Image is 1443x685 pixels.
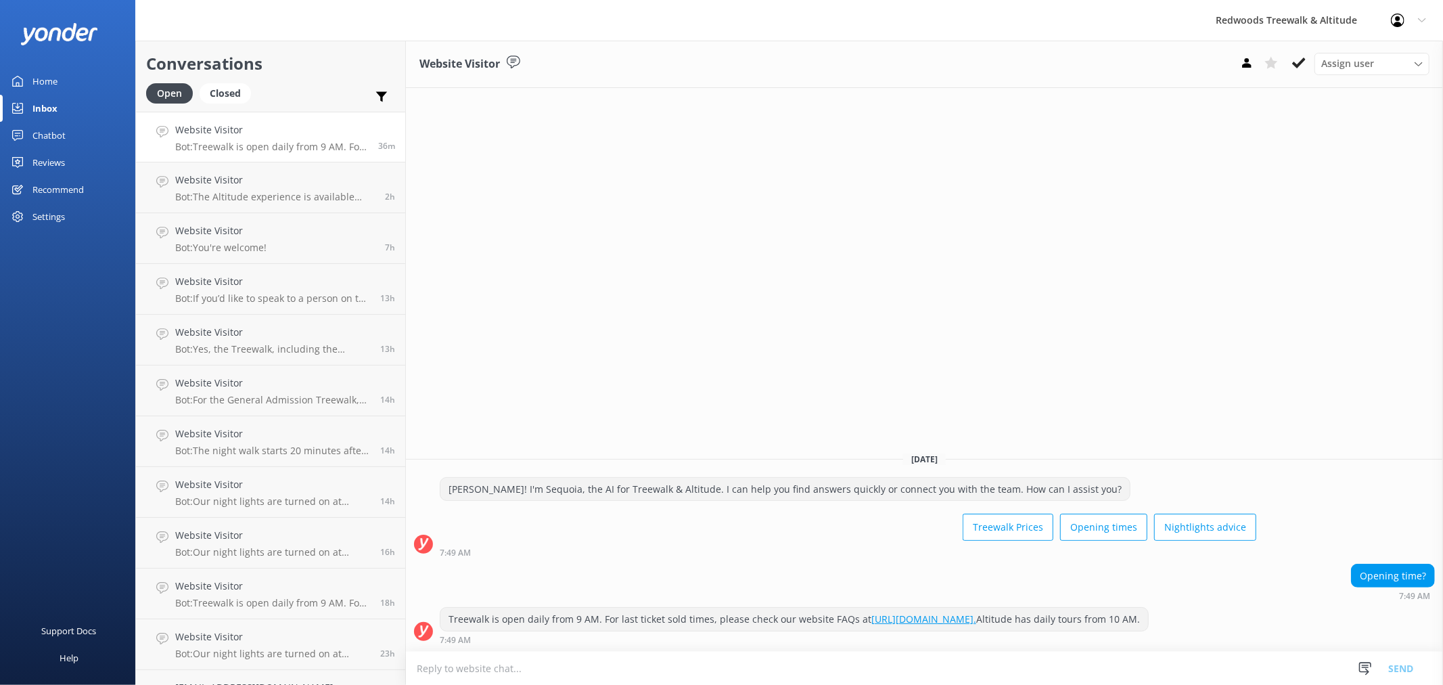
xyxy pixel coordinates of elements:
a: Website VisitorBot:Treewalk is open daily from 9 AM. For last ticket sold times, please check our... [136,569,405,619]
span: [DATE] [903,454,946,465]
div: Treewalk is open daily from 9 AM. For last ticket sold times, please check our website FAQs at Al... [440,608,1148,631]
span: Sep 15 2025 05:56pm (UTC +12:00) Pacific/Auckland [380,495,395,507]
p: Bot: Our night lights are turned on at sunset, and the night walk starts 20 minutes thereafter. W... [175,495,370,508]
a: Website VisitorBot:The night walk starts 20 minutes after sunset. You can check sunset times at [... [136,416,405,467]
h2: Conversations [146,51,395,76]
a: Website VisitorBot:If you’d like to speak to a person on the Redwoods Treewalk & Altitude team, p... [136,264,405,315]
span: Sep 15 2025 03:48pm (UTC +12:00) Pacific/Auckland [380,546,395,558]
span: Sep 15 2025 02:13pm (UTC +12:00) Pacific/Auckland [380,597,395,609]
h4: Website Visitor [175,629,370,644]
span: Sep 15 2025 07:03pm (UTC +12:00) Pacific/Auckland [380,292,395,304]
p: Bot: You're welcome! [175,242,267,254]
h4: Website Visitor [175,173,375,187]
button: Opening times [1060,514,1147,541]
h4: Website Visitor [175,579,370,594]
div: Open [146,83,193,104]
p: Bot: Treewalk is open daily from 9 AM. For last ticket sold times, please check our website FAQs ... [175,597,370,609]
span: Sep 16 2025 06:12am (UTC +12:00) Pacific/Auckland [385,191,395,202]
a: Website VisitorBot:Our night lights are turned on at sunset and the night walk starts 20 minutes ... [136,518,405,569]
p: Bot: If you’d like to speak to a person on the Redwoods Treewalk & Altitude team, please call [PH... [175,292,370,305]
span: Assign user [1321,56,1374,71]
h3: Website Visitor [419,56,500,73]
div: Inbox [32,95,58,122]
p: Bot: Treewalk is open daily from 9 AM. For last ticket sold times, please check our website FAQs ... [175,141,368,153]
span: Sep 15 2025 09:13am (UTC +12:00) Pacific/Auckland [380,648,395,659]
div: Help [60,644,78,671]
p: Bot: The night walk starts 20 minutes after sunset. You can check sunset times at [URL][DOMAIN_NA... [175,445,370,457]
a: Website VisitorBot:The Altitude experience is available during the day only.2h [136,162,405,213]
p: Bot: The Altitude experience is available during the day only. [175,191,375,203]
div: Assign User [1314,53,1429,74]
span: Sep 15 2025 06:04pm (UTC +12:00) Pacific/Auckland [380,394,395,405]
a: Open [146,85,200,100]
a: Website VisitorBot:You're welcome!7h [136,213,405,264]
span: Sep 16 2025 01:06am (UTC +12:00) Pacific/Auckland [385,242,395,253]
div: Opening time? [1352,565,1434,588]
div: Chatbot [32,122,66,149]
h4: Website Visitor [175,528,370,543]
button: Nightlights advice [1154,514,1256,541]
h4: Website Visitor [175,325,370,340]
a: [URL][DOMAIN_NAME]. [871,613,976,625]
strong: 7:49 AM [440,549,471,557]
h4: Website Visitor [175,223,267,238]
a: Website VisitorBot:For the General Admission Treewalk, you can arrive anytime from opening, which... [136,366,405,416]
div: [PERSON_NAME]! I'm Sequoia, the AI for Treewalk & Altitude. I can help you find answers quickly o... [440,478,1130,501]
a: Closed [200,85,258,100]
div: Reviews [32,149,65,176]
a: Website VisitorBot:Treewalk is open daily from 9 AM. For last ticket sold times, please check our... [136,112,405,162]
p: Bot: For the General Admission Treewalk, you can arrive anytime from opening, which is 9 AM. [175,394,370,406]
a: Website VisitorBot:Our night lights are turned on at sunset, and the night walk starts 20 minutes... [136,619,405,670]
a: Website VisitorBot:Our night lights are turned on at sunset, and the night walk starts 20 minutes... [136,467,405,518]
div: Home [32,68,58,95]
div: Settings [32,203,65,230]
p: Bot: Our night lights are turned on at sunset and the night walk starts 20 minutes thereafter. We... [175,546,370,558]
h4: Website Visitor [175,477,370,492]
h4: Website Visitor [175,274,370,289]
div: Support Docs [42,617,97,644]
span: Sep 15 2025 06:03pm (UTC +12:00) Pacific/Auckland [380,445,395,456]
a: Website VisitorBot:Yes, the Treewalk, including the Redwoods Nightlights, is open on [DATE] from ... [136,315,405,366]
h4: Website Visitor [175,123,368,137]
button: Treewalk Prices [963,514,1053,541]
p: Bot: Our night lights are turned on at sunset, and the night walk starts 20 minutes thereafter. W... [175,648,370,660]
span: Sep 16 2025 07:49am (UTC +12:00) Pacific/Auckland [378,140,395,152]
strong: 7:49 AM [1399,592,1430,600]
div: Sep 16 2025 07:49am (UTC +12:00) Pacific/Auckland [440,635,1149,644]
h4: Website Visitor [175,426,370,441]
div: Sep 16 2025 07:49am (UTC +12:00) Pacific/Auckland [440,548,1256,557]
p: Bot: Yes, the Treewalk, including the Redwoods Nightlights, is open on [DATE] from 11 AM. [175,343,370,355]
div: Closed [200,83,251,104]
span: Sep 15 2025 06:43pm (UTC +12:00) Pacific/Auckland [380,343,395,355]
img: yonder-white-logo.png [20,23,98,45]
div: Sep 16 2025 07:49am (UTC +12:00) Pacific/Auckland [1351,591,1435,600]
h4: Website Visitor [175,376,370,391]
strong: 7:49 AM [440,636,471,644]
div: Recommend [32,176,84,203]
